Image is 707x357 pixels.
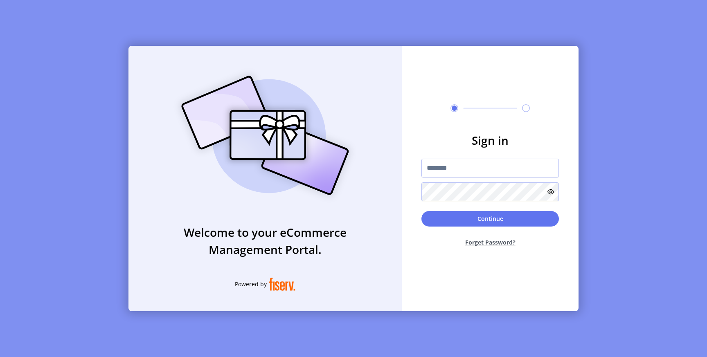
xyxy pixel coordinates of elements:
[421,231,559,253] button: Forget Password?
[421,132,559,149] h3: Sign in
[128,224,402,258] h3: Welcome to your eCommerce Management Portal.
[421,211,559,227] button: Continue
[235,280,267,288] span: Powered by
[169,67,361,204] img: card_Illustration.svg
